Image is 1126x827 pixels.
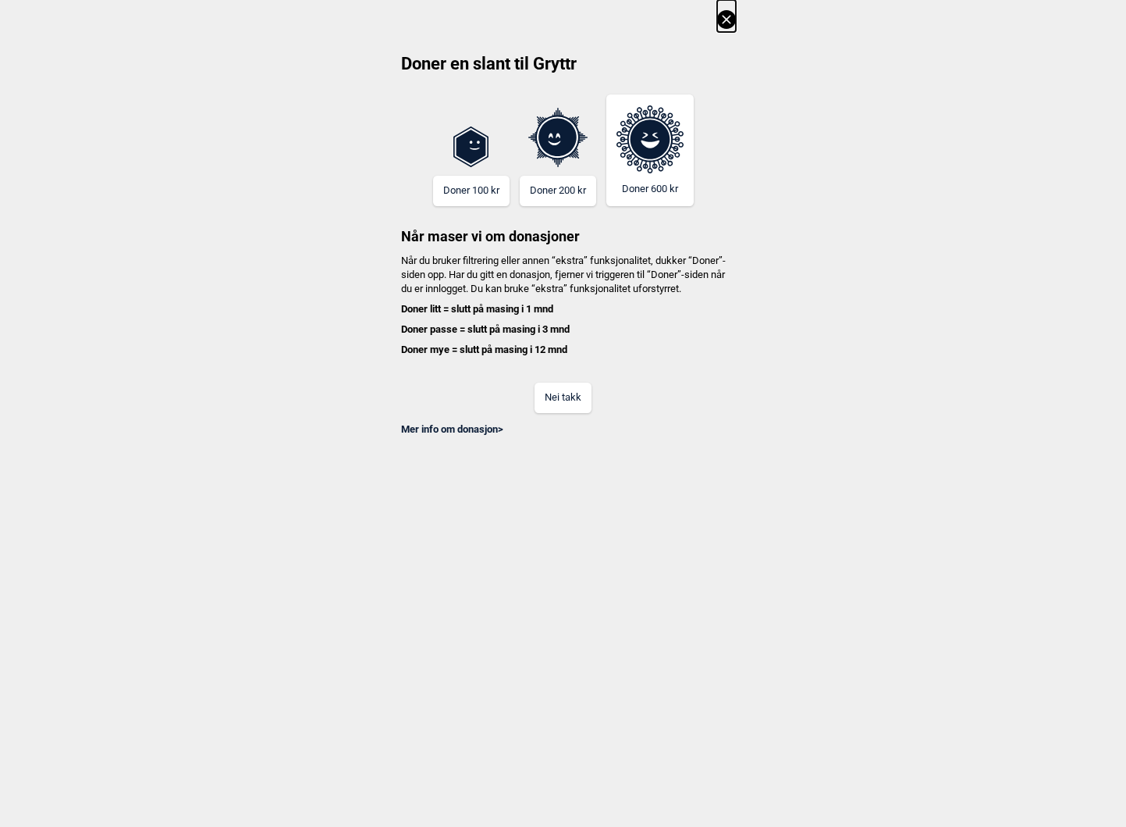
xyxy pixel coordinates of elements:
b: Doner litt = slutt på masing i 1 mnd [401,303,553,315]
button: Doner 600 kr [606,94,694,206]
button: Nei takk [535,383,591,413]
a: Mer info om donasjon> [401,423,503,435]
h3: Når maser vi om donasjoner [391,206,736,246]
button: Doner 200 kr [520,176,596,206]
button: Doner 100 kr [433,176,510,206]
h4: Når du bruker filtrering eller annen “ekstra” funksjonalitet, dukker “Doner”-siden opp. Har du gi... [391,254,736,358]
b: Doner mye = slutt på masing i 12 mnd [401,344,567,355]
b: Doner passe = slutt på masing i 3 mnd [401,323,570,335]
h2: Doner en slant til Gryttr [391,52,736,87]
